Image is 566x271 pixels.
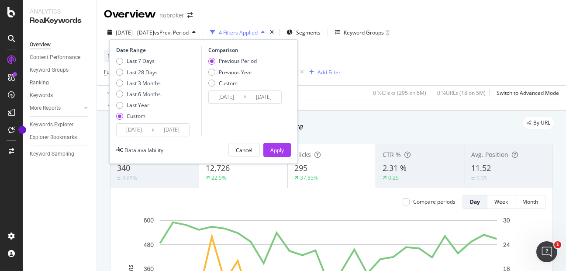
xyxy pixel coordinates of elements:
div: Overview [104,7,156,22]
div: Switch to Advanced Mode [497,89,559,97]
button: Switch to Advanced Mode [493,86,559,100]
span: Device [107,52,124,60]
a: Keyword Groups [30,66,90,75]
div: Day [470,198,480,205]
div: Keyword Sampling [30,149,74,159]
div: times [268,28,276,37]
div: Last 3 Months [116,80,161,87]
div: Last 28 Days [116,69,161,76]
span: 2.31 % [383,163,407,173]
div: 22.5% [211,174,226,181]
div: Previous Period [219,57,257,65]
span: Full URL [104,68,123,76]
div: Custom [127,112,145,120]
div: 0.25 [388,174,399,181]
div: RealKeywords [30,16,90,26]
div: Custom [116,112,161,120]
div: Keyword Groups [30,66,69,75]
div: Previous Year [208,69,257,76]
div: 0.35 [476,174,487,182]
span: Avg. Position [471,150,508,159]
button: Apply [263,143,291,157]
input: Start Date [209,91,244,103]
iframe: Intercom live chat [536,241,557,262]
a: Ranking [30,78,90,87]
input: End Date [154,124,189,136]
div: 0 % Clicks ( 295 on 6M ) [373,89,426,97]
div: Data availability [124,146,163,154]
div: nobroker [159,11,184,20]
button: Month [515,195,545,209]
span: 1 [554,241,561,248]
button: Apply [104,86,129,100]
span: By URL [533,120,550,125]
button: [DATE] - [DATE]vsPrev. Period [104,25,199,39]
div: arrow-right-arrow-left [187,12,193,18]
div: Last 28 Days [127,69,158,76]
text: 24 [503,241,510,248]
img: Equal [471,177,475,180]
div: Last 6 Months [116,90,161,98]
div: Add Filter [318,69,341,76]
a: More Reports [30,104,82,113]
div: Last Year [116,101,161,109]
div: Week [494,198,508,205]
div: Last Year [127,101,149,109]
div: Custom [208,80,257,87]
div: Date Range [116,46,199,54]
span: Clicks [294,150,311,159]
button: 4 Filters Applied [207,25,268,39]
div: Ranking [30,78,49,87]
button: Keyword Groups [331,25,393,39]
div: Content Performance [30,53,80,62]
span: 12,726 [206,163,230,173]
div: Previous Year [219,69,252,76]
a: Keyword Sampling [30,149,90,159]
button: Week [487,195,515,209]
div: Keywords Explorer [30,120,73,129]
div: Comparison [208,46,284,54]
a: Explorer Bookmarks [30,133,90,142]
div: Analytics [30,7,90,16]
div: Keyword Groups [344,29,384,36]
div: Tooltip anchor [18,126,26,134]
div: 4 Filters Applied [219,29,258,36]
a: Overview [30,40,90,49]
a: Content Performance [30,53,90,62]
input: End Date [246,91,281,103]
span: 340 [117,163,130,173]
div: Last 3 Months [127,80,161,87]
div: Explorer Bookmarks [30,133,77,142]
div: Compare periods [413,198,456,205]
input: Start Date [117,124,152,136]
text: 30 [503,217,510,224]
div: Apply [270,146,284,154]
text: 600 [144,217,154,224]
a: Keywords Explorer [30,120,90,129]
div: Cancel [236,146,252,154]
div: Last 6 Months [127,90,161,98]
div: Previous Period [208,57,257,65]
span: Segments [296,29,321,36]
button: Day [462,195,487,209]
span: CTR % [383,150,401,159]
div: Last 7 Days [116,57,161,65]
div: Overview [30,40,51,49]
button: Segments [283,25,324,39]
div: legacy label [523,117,554,129]
span: 11.52 [471,163,491,173]
span: [DATE] - [DATE] [116,29,154,36]
img: Equal [117,177,121,180]
div: 3.65% [122,174,137,182]
div: 0 % URLs ( 18 on 5M ) [437,89,486,97]
div: Keywords [30,91,53,100]
a: Keywords [30,91,90,100]
div: 37.85% [300,174,318,181]
div: More Reports [30,104,61,113]
button: Add Filter [306,67,341,77]
button: Cancel [228,143,260,157]
text: 480 [144,241,154,248]
div: Last 7 Days [127,57,155,65]
span: vs Prev. Period [154,29,189,36]
div: Custom [219,80,238,87]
